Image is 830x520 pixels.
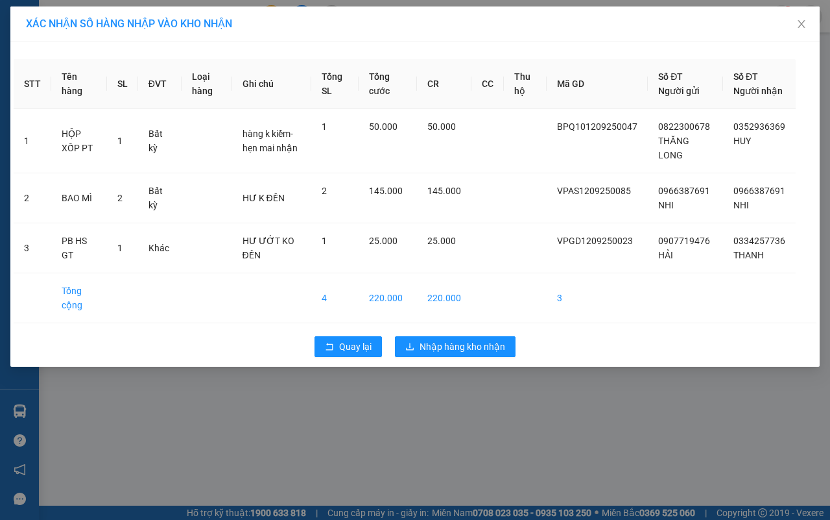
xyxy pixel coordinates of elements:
span: VPAS1209250085 [557,186,631,196]
td: Tổng cộng [51,273,107,323]
span: 25.000 [369,236,397,246]
span: 145.000 [427,186,461,196]
span: 0966387691 [733,186,785,196]
th: SL [107,59,138,109]
td: 220.000 [417,273,471,323]
td: 220.000 [359,273,418,323]
span: 50.000 [427,121,456,132]
span: 145.000 [369,186,403,196]
td: 2 [14,173,51,223]
th: Tổng SL [311,59,358,109]
td: BAO MÌ [51,173,107,223]
span: 2 [322,186,327,196]
th: Mã GD [547,59,648,109]
span: 50.000 [369,121,397,132]
span: THĂNG LONG [658,136,689,160]
span: Nhập hàng kho nhận [420,340,505,354]
th: Loại hàng [182,59,232,109]
span: 0334257736 [733,236,785,246]
td: Bất kỳ [138,173,182,223]
th: STT [14,59,51,109]
span: Người nhận [733,86,783,96]
td: Khác [138,223,182,273]
th: ĐVT [138,59,182,109]
span: 1 [322,236,327,246]
th: Tổng cước [359,59,418,109]
span: 0352936369 [733,121,785,132]
span: HƯ K ĐỀN [243,193,285,203]
span: NHI [658,200,674,210]
th: Tên hàng [51,59,107,109]
span: hàng k kiểm-hẹn mai nhận [243,129,298,153]
span: 2 [117,193,123,203]
span: Quay lại [339,340,372,354]
td: Bất kỳ [138,109,182,173]
td: 3 [547,273,648,323]
span: 1 [117,136,123,146]
span: 1 [322,121,327,132]
span: BPQ101209250047 [557,121,637,132]
span: 0822300678 [658,121,710,132]
span: HẢI [658,250,673,260]
button: rollbackQuay lại [314,336,382,357]
span: HƯ ƯỚT KO ĐỀN [243,236,294,260]
span: NHI [733,200,749,210]
span: VPGD1209250023 [557,236,633,246]
span: THANH [733,250,764,260]
span: close [796,19,807,29]
button: Close [783,6,820,43]
span: 0966387691 [658,186,710,196]
span: Người gửi [658,86,700,96]
th: CR [417,59,471,109]
span: download [405,342,414,353]
th: Ghi chú [232,59,312,109]
td: PB HS GT [51,223,107,273]
td: 1 [14,109,51,173]
td: 3 [14,223,51,273]
span: 25.000 [427,236,456,246]
span: Số ĐT [733,71,758,82]
th: CC [471,59,504,109]
span: HUY [733,136,751,146]
span: 0907719476 [658,236,710,246]
span: rollback [325,342,334,353]
th: Thu hộ [504,59,547,109]
span: Số ĐT [658,71,683,82]
span: XÁC NHẬN SỐ HÀNG NHẬP VÀO KHO NHẬN [26,18,232,30]
td: 4 [311,273,358,323]
td: HỘP XỐP PT [51,109,107,173]
span: 1 [117,243,123,253]
button: downloadNhập hàng kho nhận [395,336,516,357]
